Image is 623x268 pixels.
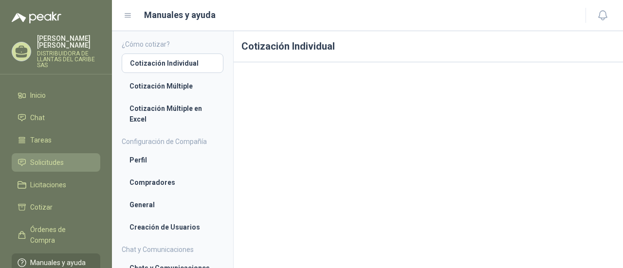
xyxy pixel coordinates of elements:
[12,176,100,194] a: Licitaciones
[30,224,91,246] span: Órdenes de Compra
[129,199,216,210] li: General
[122,136,223,147] h4: Configuración de Compañía
[30,157,64,168] span: Solicitudes
[129,103,216,125] li: Cotización Múltiple en Excel
[30,179,66,190] span: Licitaciones
[37,35,100,49] p: [PERSON_NAME] [PERSON_NAME]
[122,151,223,169] a: Perfil
[12,131,100,149] a: Tareas
[12,153,100,172] a: Solicitudes
[30,90,46,101] span: Inicio
[37,51,100,68] p: DISTRIBUIDORA DE LLANTAS DEL CARIBE SAS
[122,99,223,128] a: Cotización Múltiple en Excel
[122,39,223,50] h4: ¿Cómo cotizar?
[144,8,216,22] h1: Manuales y ayuda
[30,135,52,145] span: Tareas
[234,31,623,62] h1: Cotización Individual
[122,77,223,95] a: Cotización Múltiple
[122,244,223,255] h4: Chat y Comunicaciones
[12,198,100,216] a: Cotizar
[30,112,45,123] span: Chat
[30,202,53,213] span: Cotizar
[12,220,100,250] a: Órdenes de Compra
[122,54,223,73] a: Cotización Individual
[130,58,215,69] li: Cotización Individual
[122,218,223,236] a: Creación de Usuarios
[12,12,61,23] img: Logo peakr
[12,86,100,105] a: Inicio
[129,177,216,188] li: Compradores
[129,81,216,91] li: Cotización Múltiple
[122,173,223,192] a: Compradores
[30,257,86,268] span: Manuales y ayuda
[129,222,216,232] li: Creación de Usuarios
[129,155,216,165] li: Perfil
[12,108,100,127] a: Chat
[122,196,223,214] a: General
